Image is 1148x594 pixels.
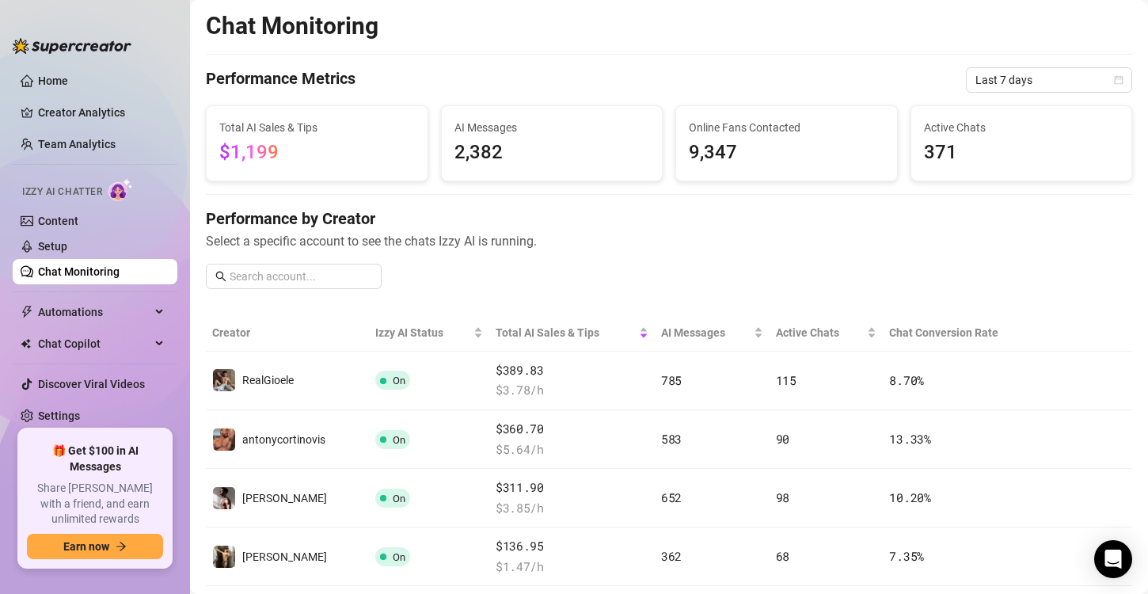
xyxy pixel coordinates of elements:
span: $360.70 [496,420,648,439]
a: Settings [38,409,80,422]
span: calendar [1114,75,1123,85]
span: 98 [776,489,789,505]
span: 583 [661,431,682,447]
span: Online Fans Contacted [689,119,884,136]
span: Total AI Sales & Tips [496,324,636,341]
th: Chat Conversion Rate [883,314,1040,352]
a: Setup [38,240,67,253]
span: 9,347 [689,138,884,168]
span: Total AI Sales & Tips [219,119,415,136]
span: Active Chats [924,119,1119,136]
span: Select a specific account to see the chats Izzy AI is running. [206,231,1132,251]
img: Johnnyrichs [213,487,235,509]
h4: Performance Metrics [206,67,355,93]
span: 🎁 Get $100 in AI Messages [27,444,163,474]
span: On [393,375,405,386]
span: [PERSON_NAME] [242,550,327,563]
th: AI Messages [655,314,770,352]
a: Content [38,215,78,227]
th: Creator [206,314,369,352]
span: Automations [38,299,150,325]
span: Last 7 days [975,68,1123,92]
span: $ 3.78 /h [496,381,648,400]
span: Izzy AI Chatter [22,185,102,200]
span: $ 1.47 /h [496,558,648,577]
span: antonycortinovis [242,433,325,446]
span: 652 [661,489,682,505]
span: 90 [776,431,789,447]
span: On [393,551,405,563]
span: 362 [661,548,682,564]
span: arrow-right [116,541,127,552]
span: On [393,493,405,505]
th: Izzy AI Status [369,314,488,352]
img: logo-BBDzfeDw.svg [13,38,131,54]
img: Bruno [213,546,235,568]
span: [PERSON_NAME] [242,492,327,505]
img: RealGioele [213,369,235,391]
span: 115 [776,372,796,388]
span: 68 [776,548,789,564]
span: $311.90 [496,478,648,497]
span: 2,382 [454,138,650,168]
span: thunderbolt [21,306,33,318]
span: search [215,271,226,282]
button: Earn nowarrow-right [27,534,163,559]
h2: Chat Monitoring [206,11,378,41]
input: Search account... [230,268,372,285]
div: Open Intercom Messenger [1094,540,1132,578]
span: AI Messages [454,119,650,136]
span: 785 [661,372,682,388]
span: 371 [924,138,1119,168]
a: Creator Analytics [38,100,165,125]
span: Active Chats [776,324,865,341]
a: Discover Viral Videos [38,378,145,390]
span: Izzy AI Status [375,324,469,341]
span: 8.70 % [889,372,924,388]
th: Total AI Sales & Tips [489,314,655,352]
span: On [393,434,405,446]
img: antonycortinovis [213,428,235,451]
span: $1,199 [219,141,279,163]
span: $136.95 [496,537,648,556]
span: Share [PERSON_NAME] with a friend, and earn unlimited rewards [27,481,163,527]
span: RealGioele [242,374,294,386]
span: 10.20 % [889,489,930,505]
a: Chat Monitoring [38,265,120,278]
span: 7.35 % [889,548,924,564]
a: Home [38,74,68,87]
span: 13.33 % [889,431,930,447]
th: Active Chats [770,314,884,352]
img: AI Chatter [108,178,133,201]
span: AI Messages [661,324,751,341]
span: Earn now [63,540,109,553]
span: $ 3.85 /h [496,499,648,518]
span: Chat Copilot [38,331,150,356]
span: $ 5.64 /h [496,440,648,459]
img: Chat Copilot [21,338,31,349]
h4: Performance by Creator [206,208,1132,230]
a: Team Analytics [38,138,116,150]
span: $389.83 [496,361,648,380]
